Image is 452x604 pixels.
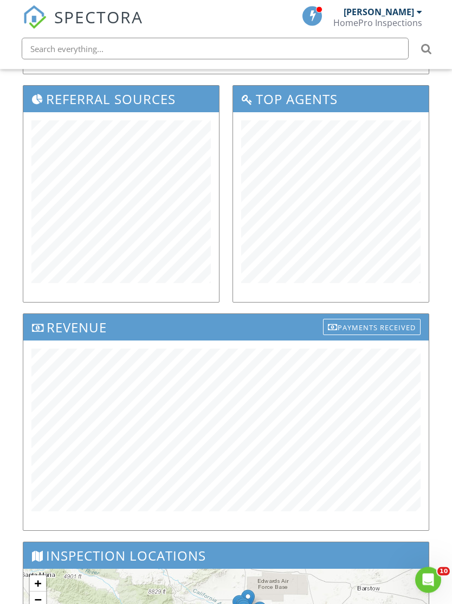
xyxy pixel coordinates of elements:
[323,317,421,335] a: Payments Received
[23,314,429,341] h3: Revenue
[323,319,421,336] div: Payments Received
[233,86,429,113] h3: Top Agents
[30,576,46,592] a: Zoom in
[23,15,143,37] a: SPECTORA
[22,38,409,60] input: Search everything...
[333,17,422,28] div: HomePro Inspections
[437,567,450,576] span: 10
[23,543,429,569] h3: Inspection Locations
[23,86,219,113] h3: Referral Sources
[415,567,441,593] iframe: Intercom live chat
[23,5,47,29] img: The Best Home Inspection Software - Spectora
[54,5,143,28] span: SPECTORA
[344,7,414,17] div: [PERSON_NAME]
